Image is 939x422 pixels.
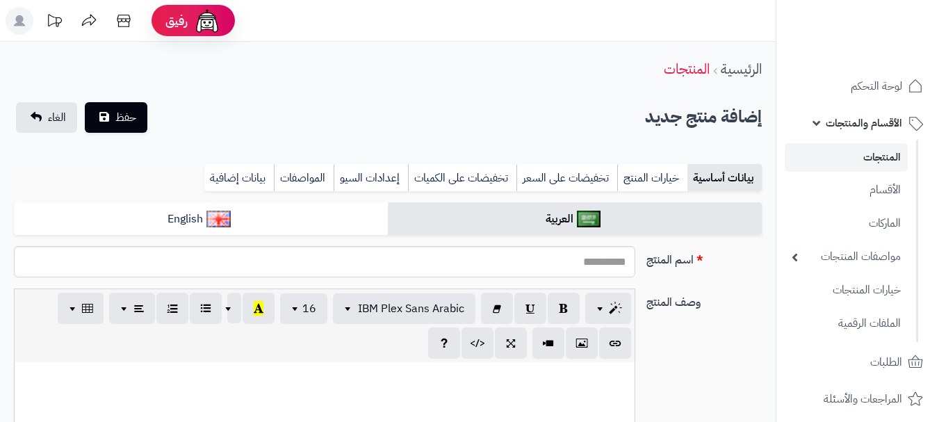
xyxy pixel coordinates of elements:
[577,211,601,227] img: العربية
[115,109,136,126] span: حفظ
[617,164,687,192] a: خيارات المنتج
[334,164,408,192] a: إعدادات السيو
[408,164,516,192] a: تخفيضات على الكميات
[193,7,221,35] img: ai-face.png
[206,211,231,227] img: English
[280,293,327,324] button: 16
[302,300,316,317] span: 16
[826,113,902,133] span: الأقسام والمنتجات
[204,164,274,192] a: بيانات إضافية
[641,246,767,268] label: اسم المنتج
[785,175,908,205] a: الأقسام
[516,164,617,192] a: تخفيضات على السعر
[274,164,334,192] a: المواصفات
[333,293,475,324] button: IBM Plex Sans Arabic
[785,309,908,339] a: الملفات الرقمية
[645,103,762,131] h2: إضافة منتج جديد
[85,102,147,133] button: حفظ
[785,143,908,172] a: المنتجات
[870,352,902,372] span: الطلبات
[358,300,464,317] span: IBM Plex Sans Arabic
[641,289,767,311] label: وصف المنتج
[785,209,908,238] a: الماركات
[16,102,77,133] a: الغاء
[785,70,931,103] a: لوحة التحكم
[785,346,931,379] a: الطلبات
[785,242,908,272] a: مواصفات المنتجات
[388,202,762,236] a: العربية
[824,389,902,409] span: المراجعات والأسئلة
[48,109,66,126] span: الغاء
[165,13,188,29] span: رفيق
[14,202,388,236] a: English
[721,58,762,79] a: الرئيسية
[37,7,72,38] a: تحديثات المنصة
[785,382,931,416] a: المراجعات والأسئلة
[785,275,908,305] a: خيارات المنتجات
[851,76,902,96] span: لوحة التحكم
[664,58,710,79] a: المنتجات
[844,39,926,68] img: logo-2.png
[687,164,762,192] a: بيانات أساسية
